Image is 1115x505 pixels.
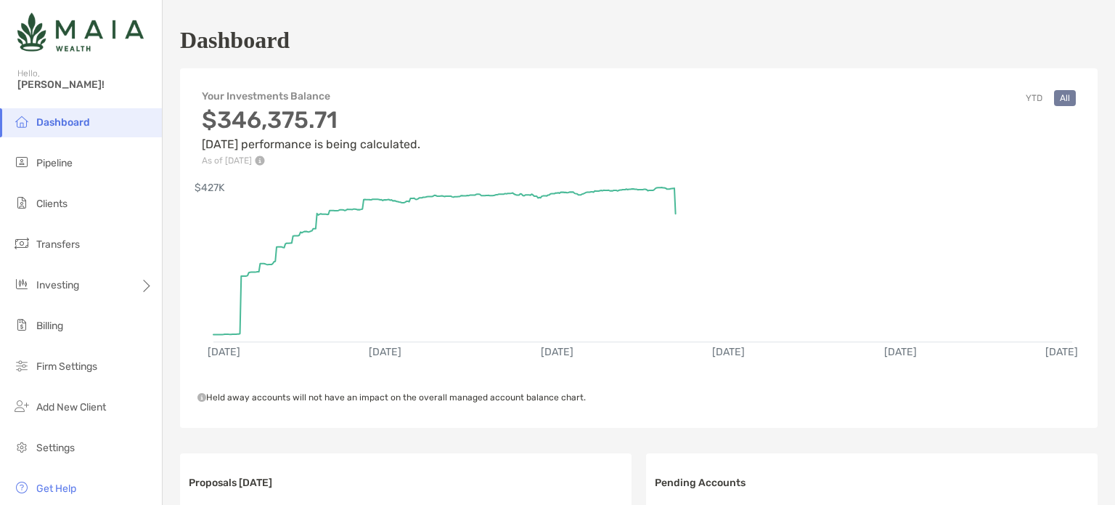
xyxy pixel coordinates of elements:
[655,477,746,489] h3: Pending Accounts
[712,346,745,358] text: [DATE]
[17,78,153,91] span: [PERSON_NAME]!
[13,316,30,334] img: billing icon
[541,346,573,358] text: [DATE]
[36,116,90,129] span: Dashboard
[369,346,401,358] text: [DATE]
[36,401,106,413] span: Add New Client
[36,482,76,495] span: Get Help
[189,477,272,489] h3: Proposals [DATE]
[13,397,30,415] img: add_new_client icon
[195,182,225,194] text: $427K
[13,479,30,496] img: get-help icon
[17,6,144,58] img: Zoe Logo
[36,360,97,373] span: Firm Settings
[202,106,420,134] h3: $346,375.71
[202,155,420,166] p: As of [DATE]
[36,238,80,251] span: Transfers
[36,320,63,332] span: Billing
[36,157,73,169] span: Pipeline
[1045,346,1078,358] text: [DATE]
[884,346,917,358] text: [DATE]
[13,438,30,456] img: settings icon
[13,153,30,171] img: pipeline icon
[255,155,265,166] img: Performance Info
[202,90,420,102] h4: Your Investments Balance
[13,275,30,293] img: investing icon
[180,27,290,54] h1: Dashboard
[1020,90,1048,106] button: YTD
[36,279,79,291] span: Investing
[36,198,68,210] span: Clients
[13,194,30,211] img: clients icon
[13,113,30,130] img: dashboard icon
[208,346,240,358] text: [DATE]
[197,392,586,403] span: Held away accounts will not have an impact on the overall managed account balance chart.
[202,106,420,166] div: [DATE] performance is being calculated.
[1054,90,1076,106] button: All
[13,235,30,252] img: transfers icon
[13,357,30,374] img: firm-settings icon
[36,442,75,454] span: Settings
